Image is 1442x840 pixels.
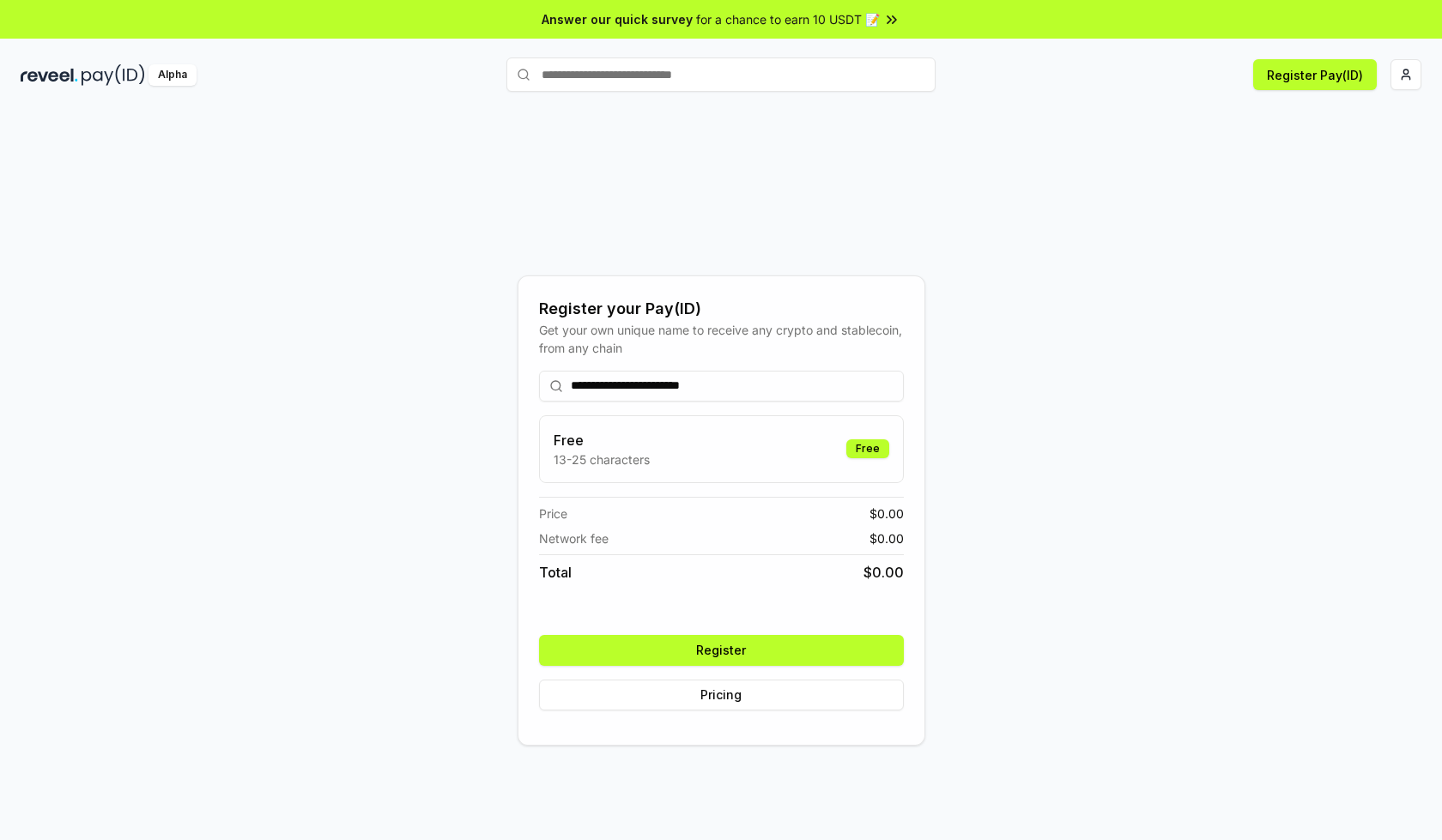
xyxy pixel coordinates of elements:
div: Alpha [148,64,197,86]
span: for a chance to earn 10 USDT 📝 [696,10,880,28]
span: Total [539,562,572,583]
h3: Free [554,430,650,450]
span: Network fee [539,529,609,547]
div: Register your Pay(ID) [539,297,904,321]
button: Pricing [539,680,904,710]
span: $ 0.00 [863,562,904,583]
span: $ 0.00 [869,505,904,523]
img: pay_id [82,64,145,86]
img: reveel_dark [21,64,78,86]
button: Register [539,635,904,666]
span: $ 0.00 [869,529,904,547]
span: Price [539,505,567,523]
button: Register Pay(ID) [1253,59,1377,90]
div: Get your own unique name to receive any crypto and stablecoin, from any chain [539,321,904,357]
span: Answer our quick survey [542,10,693,28]
div: Free [846,439,889,458]
p: 13-25 characters [554,450,650,468]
